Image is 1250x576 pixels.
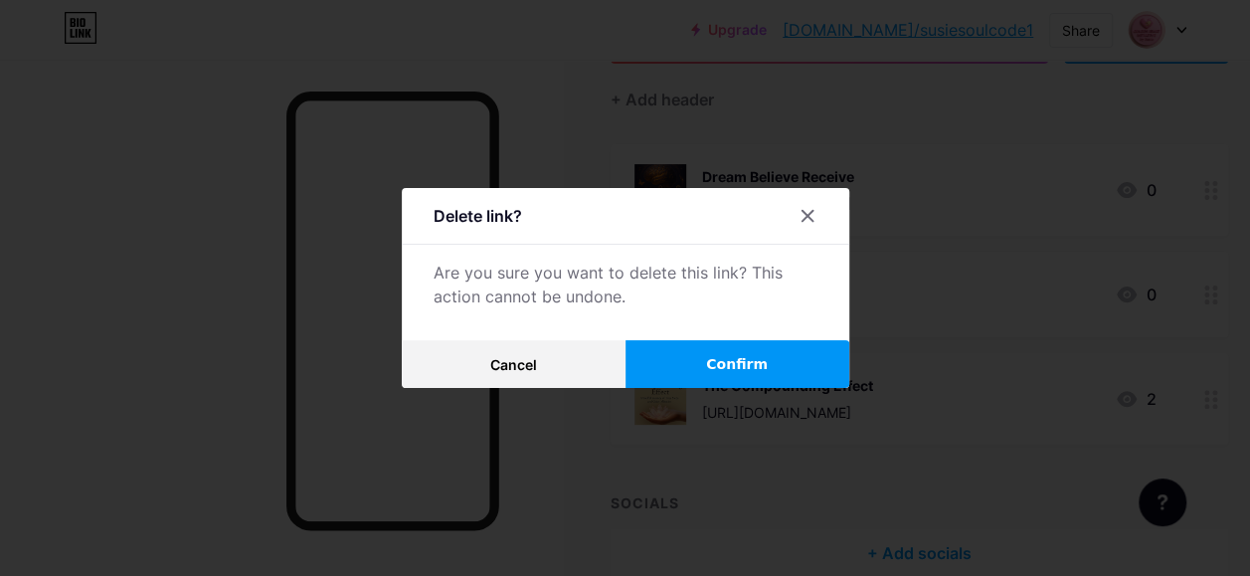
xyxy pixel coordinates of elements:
[402,340,625,388] button: Cancel
[434,261,817,308] div: Are you sure you want to delete this link? This action cannot be undone.
[706,354,768,375] span: Confirm
[490,356,537,373] span: Cancel
[434,204,522,228] div: Delete link?
[625,340,849,388] button: Confirm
